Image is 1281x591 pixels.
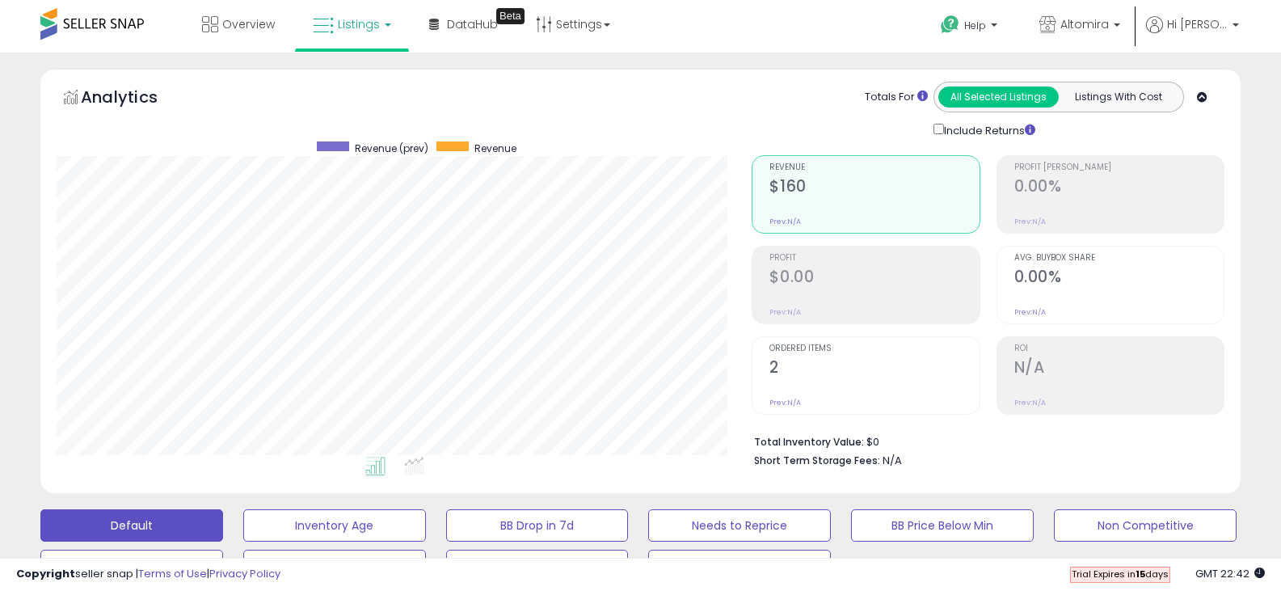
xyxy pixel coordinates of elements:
span: Revenue [474,141,516,155]
div: Include Returns [921,120,1055,139]
button: Default [40,509,223,542]
button: BB Drop in 7d [446,509,629,542]
button: Listings With Cost [1058,87,1178,108]
span: Avg. Buybox Share [1014,254,1224,263]
small: Prev: N/A [769,307,801,317]
div: Totals For [865,90,928,105]
button: Top Sellers [40,550,223,582]
a: Terms of Use [138,566,207,581]
button: BB Price Below Min [851,509,1034,542]
b: Short Term Storage Fees: [754,454,880,467]
span: DataHub [447,16,498,32]
span: Trial Expires in days [1072,568,1169,580]
li: $0 [754,431,1212,450]
i: Get Help [940,15,960,35]
span: ROI [1014,344,1224,353]
span: Altomira [1060,16,1109,32]
b: 15 [1136,568,1145,580]
h2: 2 [769,358,979,380]
span: Listings [338,16,380,32]
span: Revenue (prev) [355,141,428,155]
h2: 0.00% [1014,268,1224,289]
h2: 0.00% [1014,177,1224,199]
span: Hi [PERSON_NAME] [1167,16,1228,32]
div: Tooltip anchor [496,8,525,24]
span: Profit [PERSON_NAME] [1014,163,1224,172]
small: Prev: N/A [1014,217,1046,226]
a: Privacy Policy [209,566,280,581]
span: Revenue [769,163,979,172]
span: 2025-09-16 22:42 GMT [1195,566,1265,581]
button: Items Being Repriced [446,550,629,582]
button: All Selected Listings [938,87,1059,108]
h2: $160 [769,177,979,199]
span: Ordered Items [769,344,979,353]
a: Hi [PERSON_NAME] [1146,16,1239,53]
span: N/A [883,453,902,468]
button: Selling @ Max [243,550,426,582]
strong: Copyright [16,566,75,581]
button: Non Competitive [1054,509,1237,542]
a: Help [928,2,1013,53]
button: 30 Day Decrease [648,550,831,582]
small: Prev: N/A [769,398,801,407]
small: Prev: N/A [1014,398,1046,407]
small: Prev: N/A [769,217,801,226]
small: Prev: N/A [1014,307,1046,317]
div: seller snap | | [16,567,280,582]
h5: Analytics [81,86,189,112]
button: Inventory Age [243,509,426,542]
h2: N/A [1014,358,1224,380]
span: Overview [222,16,275,32]
span: Profit [769,254,979,263]
h2: $0.00 [769,268,979,289]
button: Needs to Reprice [648,509,831,542]
span: Help [964,19,986,32]
b: Total Inventory Value: [754,435,864,449]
